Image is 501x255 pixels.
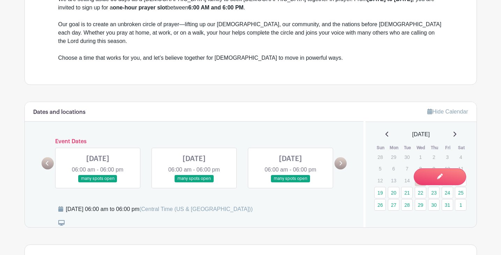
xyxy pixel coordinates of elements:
a: 21 [401,187,413,198]
a: 31 [442,199,453,211]
a: 28 [401,199,413,211]
div: Choose a time that works for you, and let’s believe together for [DEMOGRAPHIC_DATA] to move in po... [58,54,443,62]
th: Tue [401,144,414,151]
p: 2 [428,152,440,162]
a: Hide Calendar [427,109,468,115]
div: Our goal is to create an unbroken circle of prayer—lifting up our [DEMOGRAPHIC_DATA], our communi... [58,20,443,54]
strong: 6:00 AM and 6:00 PM [188,5,244,10]
a: 27 [388,199,399,211]
p: 9 [428,163,440,174]
a: 29 [415,199,426,211]
th: Mon [388,144,401,151]
p: 14 [401,175,413,186]
p: 3 [442,152,453,162]
span: [DATE] [412,130,430,139]
a: 20 [388,187,399,198]
a: 1 [455,199,466,211]
p: 5 [374,163,386,174]
p: 1 [415,152,426,162]
p: 7 [401,163,413,174]
p: 30 [401,152,413,162]
a: 19 [374,187,386,198]
a: 26 [374,199,386,211]
p: 13 [388,175,399,186]
p: 29 [388,152,399,162]
th: Wed [414,144,428,151]
p: 8 [415,163,426,174]
a: 25 [455,187,466,198]
th: Sat [455,144,468,151]
p: 4 [455,152,466,162]
p: 12 [374,175,386,186]
p: 6 [388,163,399,174]
strong: one-hour prayer slot [113,5,167,10]
a: 22 [415,187,426,198]
th: Thu [428,144,441,151]
h6: Event Dates [54,138,335,145]
h6: Dates and locations [33,109,86,116]
th: Fri [441,144,455,151]
a: 23 [428,187,440,198]
a: 24 [442,187,453,198]
a: 30 [428,199,440,211]
span: (Central Time (US & [GEOGRAPHIC_DATA])) [139,206,253,212]
p: 11 [455,163,466,174]
p: 10 [442,163,453,174]
div: [DATE] 06:00 am to 06:00 pm [66,205,253,213]
p: 28 [374,152,386,162]
th: Sun [374,144,388,151]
